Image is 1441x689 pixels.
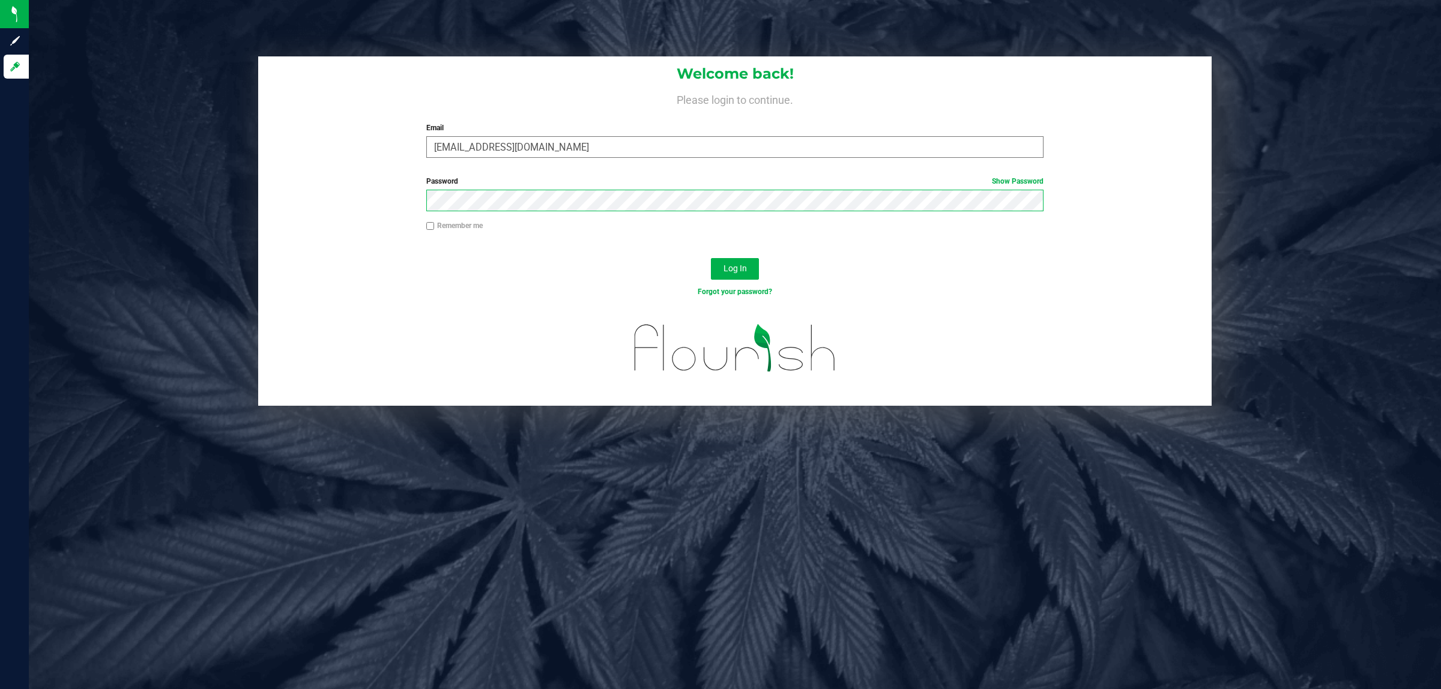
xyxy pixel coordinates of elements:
[698,287,772,296] a: Forgot your password?
[426,177,458,185] span: Password
[426,122,1044,133] label: Email
[426,222,435,230] input: Remember me
[724,263,747,273] span: Log In
[426,220,483,231] label: Remember me
[992,177,1044,185] a: Show Password
[9,61,21,73] inline-svg: Log in
[616,310,854,387] img: flourish_logo.svg
[258,66,1212,82] h1: Welcome back!
[258,91,1212,106] h4: Please login to continue.
[9,35,21,47] inline-svg: Sign up
[711,258,759,280] button: Log In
